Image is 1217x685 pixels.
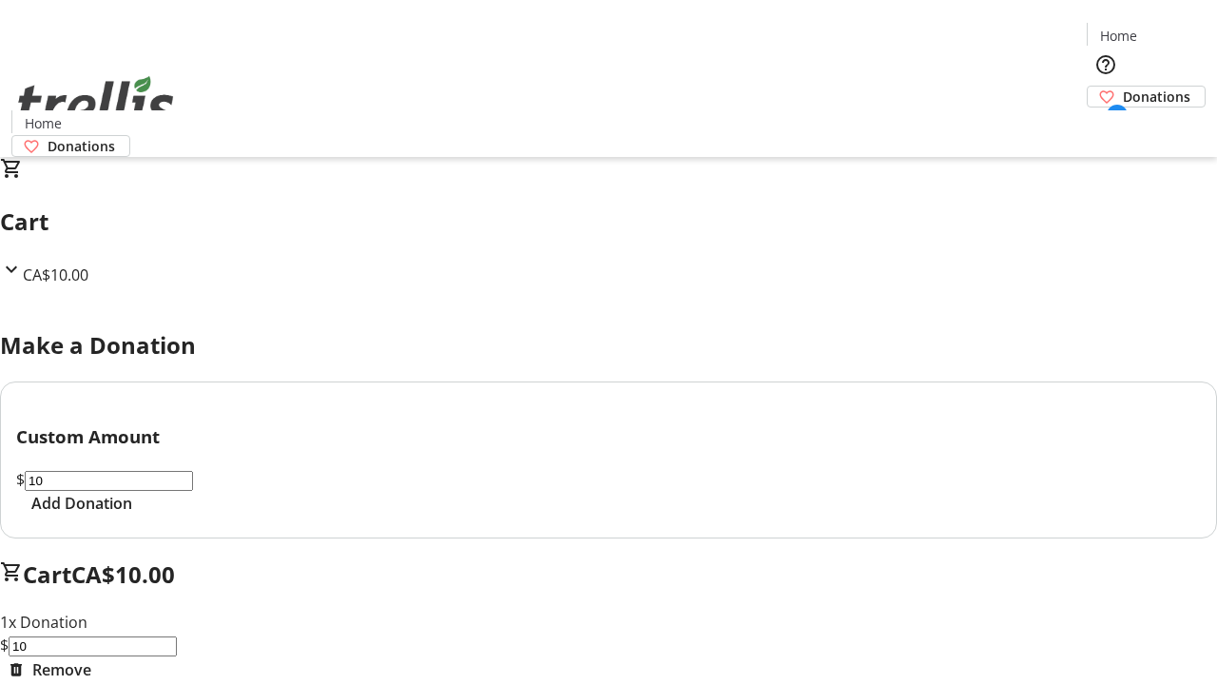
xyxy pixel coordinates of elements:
h3: Custom Amount [16,423,1201,450]
span: Donations [1123,87,1190,107]
button: Add Donation [16,492,147,515]
input: Donation Amount [9,636,177,656]
span: CA$10.00 [23,264,88,285]
button: Cart [1087,108,1125,146]
span: Home [1100,26,1137,46]
span: Add Donation [31,492,132,515]
span: Home [25,113,62,133]
button: Help [1087,46,1125,84]
a: Donations [11,135,130,157]
span: CA$10.00 [71,558,175,590]
a: Home [1088,26,1149,46]
span: Remove [32,658,91,681]
a: Home [12,113,73,133]
a: Donations [1087,86,1206,108]
span: $ [16,469,25,490]
img: Orient E2E Organization Nbk93mkP23's Logo [11,55,181,150]
input: Donation Amount [25,471,193,491]
span: Donations [48,136,115,156]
